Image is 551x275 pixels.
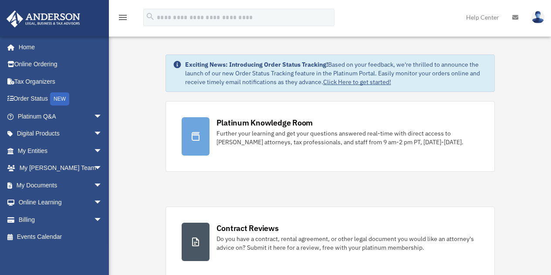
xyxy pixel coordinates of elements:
a: My Documentsarrow_drop_down [6,177,115,194]
span: arrow_drop_down [94,160,111,177]
i: menu [118,12,128,23]
a: menu [118,15,128,23]
span: arrow_drop_down [94,125,111,143]
img: User Pic [531,11,544,24]
a: Online Ordering [6,56,115,73]
a: My [PERSON_NAME] Teamarrow_drop_down [6,160,115,177]
div: Based on your feedback, we're thrilled to announce the launch of our new Order Status Tracking fe... [185,60,487,86]
a: Platinum Knowledge Room Further your learning and get your questions answered real-time with dire... [166,101,495,172]
span: arrow_drop_down [94,108,111,126]
a: Online Learningarrow_drop_down [6,194,115,211]
a: Events Calendar [6,228,115,246]
div: Contract Reviews [216,223,279,234]
span: arrow_drop_down [94,194,111,212]
span: arrow_drop_down [94,211,111,229]
a: My Entitiesarrow_drop_down [6,142,115,160]
img: Anderson Advisors Platinum Portal [4,10,83,27]
div: Platinum Knowledge Room [216,117,313,128]
a: Home [6,38,111,56]
i: search [145,12,155,21]
a: Digital Productsarrow_drop_down [6,125,115,143]
a: Billingarrow_drop_down [6,211,115,228]
div: Further your learning and get your questions answered real-time with direct access to [PERSON_NAM... [216,129,479,146]
span: arrow_drop_down [94,142,111,160]
div: Do you have a contract, rental agreement, or other legal document you would like an attorney's ad... [216,234,479,252]
a: Order StatusNEW [6,90,115,108]
strong: Exciting News: Introducing Order Status Tracking! [185,61,328,68]
a: Click Here to get started! [323,78,391,86]
a: Tax Organizers [6,73,115,90]
span: arrow_drop_down [94,177,111,194]
div: NEW [50,92,69,105]
a: Platinum Q&Aarrow_drop_down [6,108,115,125]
